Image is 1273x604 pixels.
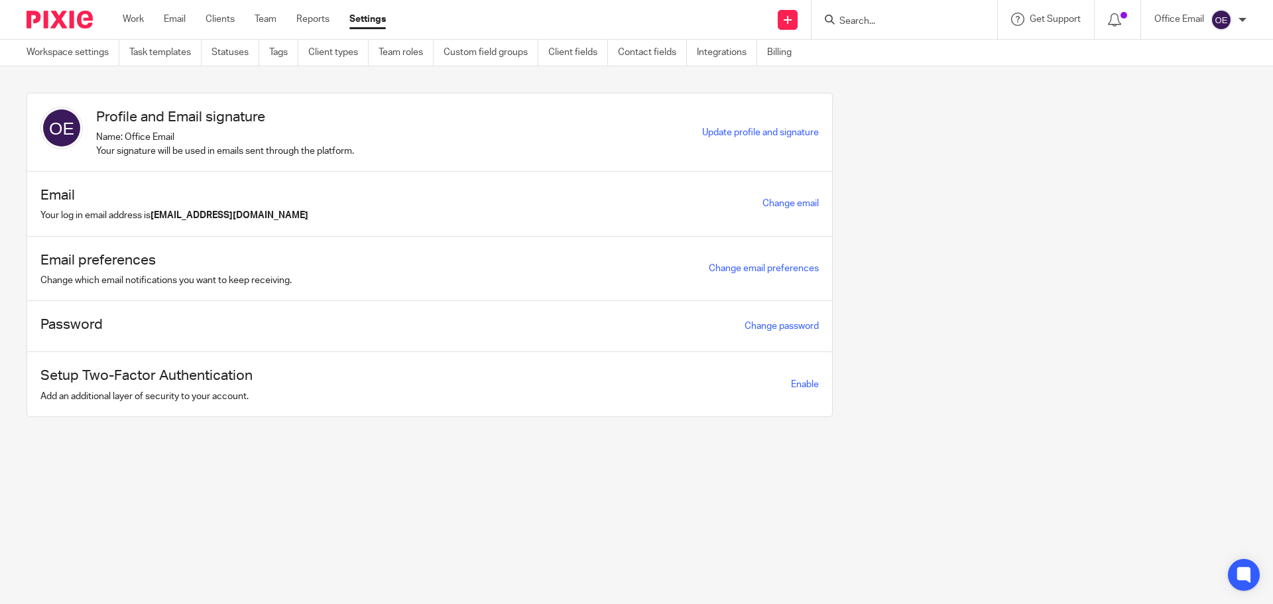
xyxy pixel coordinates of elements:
img: Pixie [27,11,93,29]
a: Team [255,13,276,26]
h1: Email preferences [40,250,292,271]
a: Custom field groups [444,40,538,66]
a: Change password [745,322,819,331]
a: Client types [308,40,369,66]
img: svg%3E [40,107,83,149]
p: Change which email notifications you want to keep receiving. [40,274,292,287]
a: Task templates [129,40,202,66]
p: Your log in email address is [40,209,308,222]
a: Clients [206,13,235,26]
a: Contact fields [618,40,687,66]
p: Add an additional layer of security to your account. [40,390,253,403]
a: Change email preferences [709,264,819,273]
a: Reports [296,13,330,26]
p: Office Email [1154,13,1204,26]
a: Email [164,13,186,26]
a: Billing [767,40,802,66]
a: Change email [762,199,819,208]
input: Search [838,16,957,28]
span: Get Support [1030,15,1081,24]
a: Workspace settings [27,40,119,66]
a: Settings [349,13,386,26]
a: Client fields [548,40,608,66]
h1: Password [40,314,103,335]
a: Work [123,13,144,26]
h1: Email [40,185,308,206]
a: Tags [269,40,298,66]
a: Statuses [212,40,259,66]
p: Name: Office Email Your signature will be used in emails sent through the platform. [96,131,354,158]
h1: Profile and Email signature [96,107,354,127]
img: svg%3E [1211,9,1232,30]
b: [EMAIL_ADDRESS][DOMAIN_NAME] [151,211,308,220]
span: Enable [791,380,819,389]
a: Integrations [697,40,757,66]
h1: Setup Two-Factor Authentication [40,365,253,386]
a: Update profile and signature [702,128,819,137]
a: Team roles [379,40,434,66]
